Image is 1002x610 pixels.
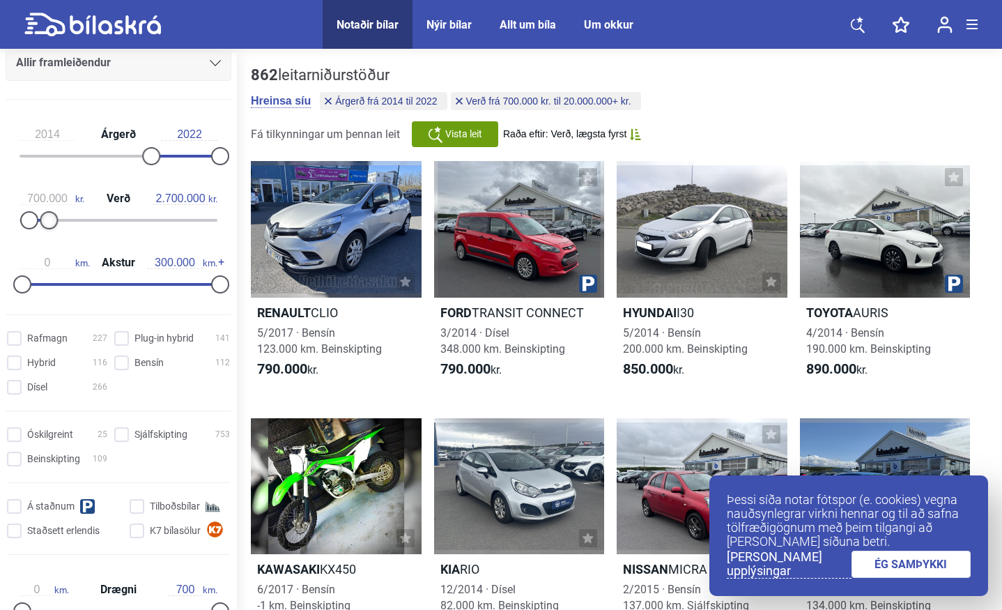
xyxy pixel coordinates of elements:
b: Hyundai [623,305,677,320]
button: Árgerð frá 2014 til 2022 [320,92,447,110]
span: kr. [20,192,84,205]
a: HyundaiI305/2014 · Bensín200.000 km. Beinskipting850.000kr. [617,161,787,390]
div: leitarniðurstöður [251,66,645,84]
span: Árgerð frá 2014 til 2022 [335,96,437,106]
b: Kawasaki [257,562,320,577]
span: Sjálfskipting [134,427,187,442]
a: Um okkur [584,18,633,31]
span: Beinskipting [27,452,80,466]
span: 266 [93,380,107,395]
b: 862 [251,66,278,84]
p: Þessi síða notar fótspor (e. cookies) vegna nauðsynlegrar virkni hennar og til að safna tölfræðig... [727,493,971,549]
span: Allir framleiðendur [16,53,111,73]
span: Hybrid [27,356,56,370]
span: Staðsett erlendis [27,524,100,538]
span: Vista leit [445,127,482,142]
h2: RIO [434,561,605,577]
a: ToyotaAURIS4/2014 · Bensín190.000 km. Beinskipting890.000kr. [800,161,971,390]
span: Akstur [98,257,139,268]
span: Drægni [97,584,140,595]
span: 753 [215,427,230,442]
a: Nýir bílar [426,18,472,31]
span: Raða eftir: Verð, lægsta fyrst [503,128,626,140]
span: km. [20,257,90,269]
h2: KX450 [251,561,422,577]
a: Notaðir bílar [337,18,399,31]
span: 112 [215,356,230,370]
span: 227 [93,331,107,346]
b: Ford [440,305,472,320]
b: Kia [440,562,460,577]
span: Fá tilkynningar um þennan leit [251,128,400,141]
span: 4/2014 · Bensín 190.000 km. Beinskipting [806,326,931,356]
span: kr. [806,361,868,378]
h2: TRANSIT CONNECT [434,305,605,321]
button: Hreinsa síu [251,94,311,108]
span: 5/2014 · Bensín 200.000 km. Beinskipting [623,326,748,356]
span: Bensín [134,356,164,370]
button: Raða eftir: Verð, lægsta fyrst [503,128,641,140]
span: Dísel [27,380,47,395]
h2: MICRA VISIA SJÁLFSK [617,561,787,577]
span: km. [20,584,69,596]
span: kr. [623,361,684,378]
h2: AURIS [800,305,971,321]
span: Tilboðsbílar [150,499,200,514]
span: K7 bílasölur [150,524,201,538]
span: kr. [440,361,502,378]
span: 3/2014 · Dísel 348.000 km. Beinskipting [440,326,565,356]
span: km. [168,584,217,596]
a: Allt um bíla [500,18,556,31]
h2: CLIO [251,305,422,321]
span: 116 [93,356,107,370]
span: Árgerð [98,129,139,140]
a: ÉG SAMÞYKKI [851,551,971,578]
img: user-login.svg [937,16,953,33]
b: 790.000 [257,360,307,377]
span: kr. [153,192,217,205]
span: Á staðnum [27,499,75,514]
a: FordTRANSIT CONNECT3/2014 · Dísel348.000 km. Beinskipting790.000kr. [434,161,605,390]
span: 141 [215,331,230,346]
img: parking.png [579,275,597,293]
img: parking.png [945,275,963,293]
b: Renault [257,305,311,320]
b: 790.000 [440,360,491,377]
b: 890.000 [806,360,856,377]
span: 5/2017 · Bensín 123.000 km. Beinskipting [257,326,382,356]
span: 25 [98,427,107,442]
b: Nissan [623,562,668,577]
a: RenaultCLIO5/2017 · Bensín123.000 km. Beinskipting790.000kr. [251,161,422,390]
span: Verð frá 700.000 kr. til 20.000.000+ kr. [466,96,631,106]
a: [PERSON_NAME] upplýsingar [727,550,851,579]
span: Rafmagn [27,331,68,346]
span: 109 [93,452,107,466]
span: Óskilgreint [27,427,73,442]
span: km. [147,257,217,269]
button: Verð frá 700.000 kr. til 20.000.000+ kr. [451,92,641,110]
span: Plug-in hybrid [134,331,194,346]
b: Toyota [806,305,853,320]
b: 850.000 [623,360,673,377]
h2: I30 [617,305,787,321]
span: kr. [257,361,318,378]
span: Verð [103,193,134,204]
